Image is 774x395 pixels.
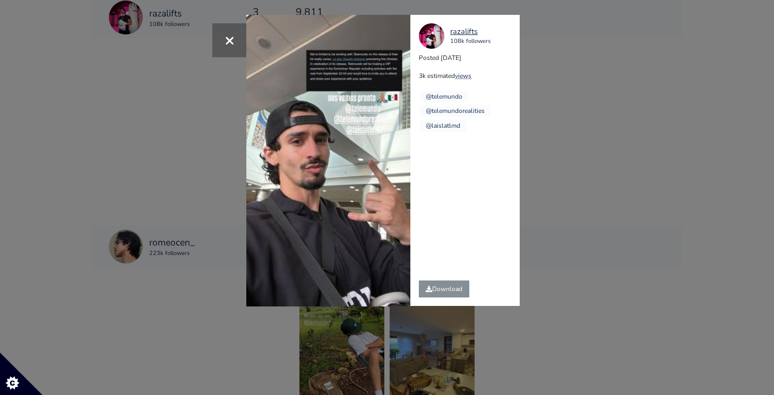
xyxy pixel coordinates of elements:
div: 108k followers [450,37,491,46]
a: @laislatlmd [426,121,460,130]
a: razalifts [450,26,491,38]
a: @telemundo [426,92,462,101]
a: @telemundorealities [426,107,485,115]
a: Download [419,280,469,297]
span: × [225,29,235,51]
a: views [455,72,471,80]
button: Close [212,23,246,57]
p: 3k estimated [419,71,519,81]
p: Posted [DATE] [419,53,519,63]
img: 51429094931.jpg [419,23,444,49]
video: Your browser does not support HTML5 video. [246,15,410,306]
